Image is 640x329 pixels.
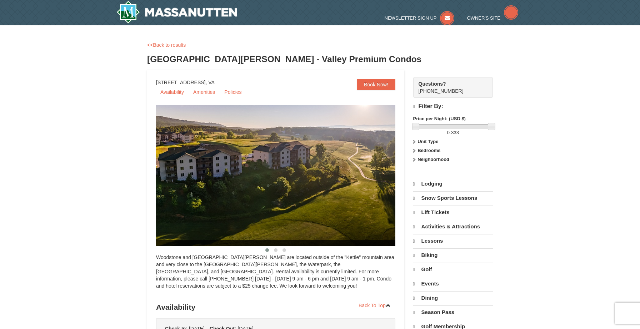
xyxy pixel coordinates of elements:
[413,248,493,262] a: Biking
[156,87,188,97] a: Availability
[467,15,519,21] a: Owner's Site
[447,130,450,135] span: 0
[417,139,438,144] strong: Unit Type
[156,300,395,314] h3: Availability
[413,305,493,319] a: Season Pass
[357,79,395,90] a: Book Now!
[413,234,493,248] a: Lessons
[413,263,493,276] a: Golf
[419,80,480,94] span: [PHONE_NUMBER]
[156,254,395,297] div: Woodstone and [GEOGRAPHIC_DATA][PERSON_NAME] are located outside of the "Kettle" mountain area an...
[413,191,493,205] a: Snow Sports Lessons
[417,157,449,162] strong: Neighborhood
[413,220,493,233] a: Activities & Attractions
[413,103,493,110] h4: Filter By:
[156,105,413,246] img: 19219041-4-ec11c166.jpg
[116,1,237,24] img: Massanutten Resort Logo
[419,81,446,87] strong: Questions?
[147,52,493,66] h3: [GEOGRAPHIC_DATA][PERSON_NAME] - Valley Premium Condos
[413,129,493,136] label: -
[354,300,395,311] a: Back To Top
[413,291,493,305] a: Dining
[116,1,237,24] a: Massanutten Resort
[413,116,466,121] strong: Price per Night: (USD $)
[189,87,219,97] a: Amenities
[385,15,437,21] span: Newsletter Sign Up
[417,148,440,153] strong: Bedrooms
[451,130,459,135] span: 333
[147,42,186,48] a: <<Back to results
[413,206,493,219] a: Lift Tickets
[220,87,246,97] a: Policies
[467,15,501,21] span: Owner's Site
[413,177,493,191] a: Lodging
[385,15,455,21] a: Newsletter Sign Up
[413,277,493,290] a: Events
